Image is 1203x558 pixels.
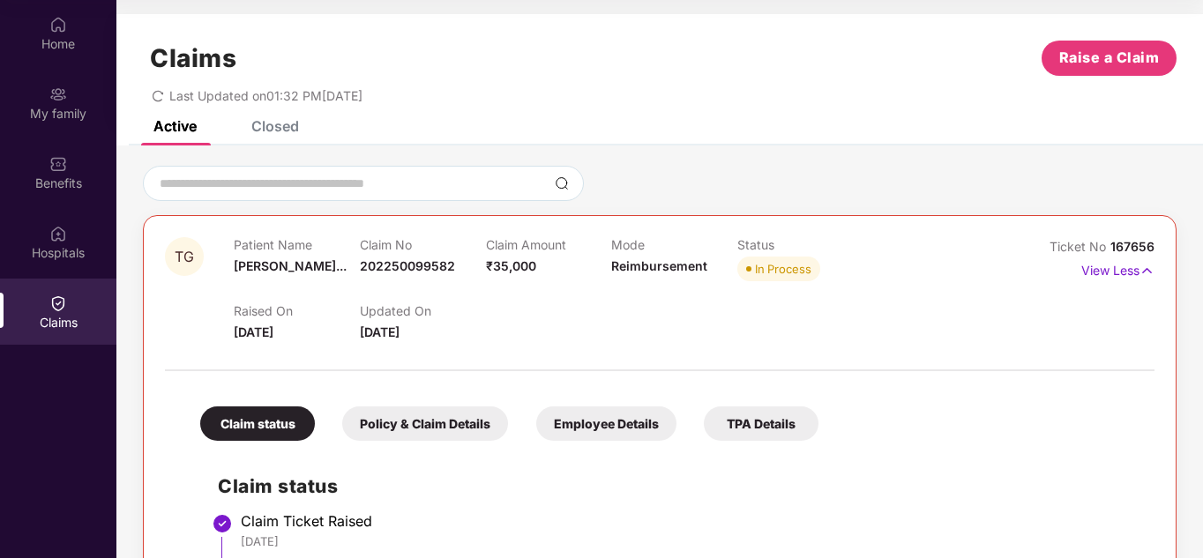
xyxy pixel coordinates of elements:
[49,155,67,173] img: svg+xml;base64,PHN2ZyBpZD0iQmVuZWZpdHMiIHhtbG5zPSJodHRwOi8vd3d3LnczLm9yZy8yMDAwL3N2ZyIgd2lkdGg9Ij...
[234,303,360,318] p: Raised On
[486,237,612,252] p: Claim Amount
[737,237,863,252] p: Status
[49,86,67,103] img: svg+xml;base64,PHN2ZyB3aWR0aD0iMjAiIGhlaWdodD0iMjAiIHZpZXdCb3g9IjAgMCAyMCAyMCIgZmlsbD0ibm9uZSIgeG...
[704,406,818,441] div: TPA Details
[153,117,197,135] div: Active
[1059,47,1160,69] span: Raise a Claim
[234,324,273,339] span: [DATE]
[755,260,811,278] div: In Process
[152,88,164,103] span: redo
[241,512,1137,530] div: Claim Ticket Raised
[175,249,194,264] span: TG
[49,16,67,33] img: svg+xml;base64,PHN2ZyBpZD0iSG9tZSIgeG1sbnM9Imh0dHA6Ly93d3cudzMub3JnLzIwMDAvc3ZnIiB3aWR0aD0iMjAiIG...
[1110,239,1154,254] span: 167656
[611,237,737,252] p: Mode
[611,258,707,273] span: Reimbursement
[486,258,536,273] span: ₹35,000
[1050,239,1110,254] span: Ticket No
[1139,261,1154,280] img: svg+xml;base64,PHN2ZyB4bWxucz0iaHR0cDovL3d3dy53My5vcmcvMjAwMC9zdmciIHdpZHRoPSIxNyIgaGVpZ2h0PSIxNy...
[49,294,67,312] img: svg+xml;base64,PHN2ZyBpZD0iQ2xhaW0iIHhtbG5zPSJodHRwOi8vd3d3LnczLm9yZy8yMDAwL3N2ZyIgd2lkdGg9IjIwIi...
[342,406,508,441] div: Policy & Claim Details
[241,533,1137,549] div: [DATE]
[234,258,347,273] span: [PERSON_NAME]...
[1081,257,1154,280] p: View Less
[150,43,236,73] h1: Claims
[1042,41,1177,76] button: Raise a Claim
[218,472,1137,501] h2: Claim status
[49,225,67,242] img: svg+xml;base64,PHN2ZyBpZD0iSG9zcGl0YWxzIiB4bWxucz0iaHR0cDovL3d3dy53My5vcmcvMjAwMC9zdmciIHdpZHRoPS...
[200,406,315,441] div: Claim status
[360,237,486,252] p: Claim No
[360,324,400,339] span: [DATE]
[536,406,676,441] div: Employee Details
[360,303,486,318] p: Updated On
[169,88,362,103] span: Last Updated on 01:32 PM[DATE]
[360,258,455,273] span: 202250099582
[234,237,360,252] p: Patient Name
[555,176,569,190] img: svg+xml;base64,PHN2ZyBpZD0iU2VhcmNoLTMyeDMyIiB4bWxucz0iaHR0cDovL3d3dy53My5vcmcvMjAwMC9zdmciIHdpZH...
[212,513,233,534] img: svg+xml;base64,PHN2ZyBpZD0iU3RlcC1Eb25lLTMyeDMyIiB4bWxucz0iaHR0cDovL3d3dy53My5vcmcvMjAwMC9zdmciIH...
[251,117,299,135] div: Closed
